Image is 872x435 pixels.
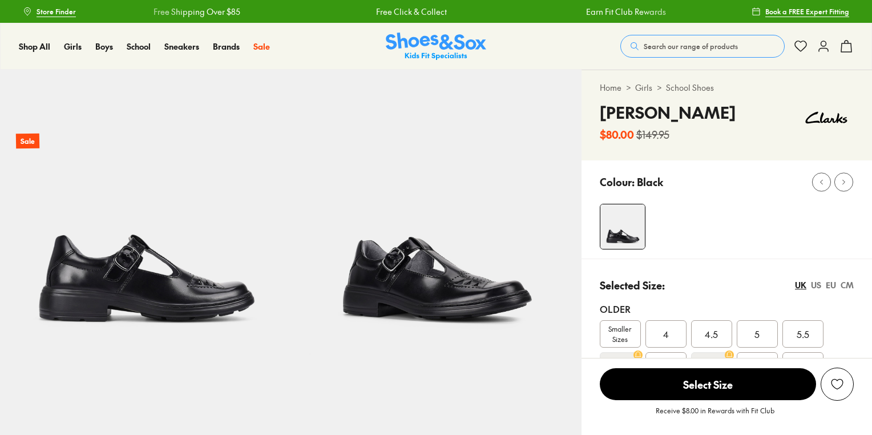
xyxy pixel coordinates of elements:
[821,368,854,401] button: Add to Wishlist
[95,41,113,52] span: Boys
[663,327,669,341] span: 4
[600,324,640,344] span: Smaller Sizes
[811,279,821,291] div: US
[37,6,76,17] span: Store Finder
[64,41,82,52] span: Girls
[213,41,240,53] a: Brands
[656,405,774,426] p: Receive $8.00 in Rewards with Fit Club
[705,327,718,341] span: 4.5
[600,82,854,94] div: > >
[765,6,849,17] span: Book a FREE Expert Fitting
[600,277,665,293] p: Selected Size:
[600,100,736,124] h4: [PERSON_NAME]
[253,41,270,53] a: Sale
[600,368,816,401] button: Select Size
[600,204,645,249] img: 4-124007_1
[636,127,669,142] s: $149.95
[600,82,621,94] a: Home
[644,41,738,51] span: Search our range of products
[95,41,113,53] a: Boys
[620,35,785,58] button: Search our range of products
[386,33,486,61] img: SNS_Logo_Responsive.svg
[64,41,82,53] a: Girls
[127,41,151,52] span: School
[797,327,809,341] span: 5.5
[600,368,816,400] span: Select Size
[795,279,806,291] div: UK
[164,41,199,53] a: Sneakers
[23,1,76,22] a: Store Finder
[253,41,270,52] span: Sale
[386,33,486,61] a: Shoes & Sox
[826,279,836,291] div: EU
[600,302,854,316] div: Older
[19,41,50,53] a: Shop All
[290,70,581,360] img: 5-124008_1
[213,41,240,52] span: Brands
[539,6,619,18] a: Earn Fit Club Rewards
[600,127,634,142] b: $80.00
[635,82,652,94] a: Girls
[16,134,39,149] p: Sale
[127,41,151,53] a: School
[666,82,714,94] a: School Shoes
[799,100,854,135] img: Vendor logo
[329,6,399,18] a: Free Click & Collect
[637,174,663,190] p: Black
[19,41,50,52] span: Shop All
[841,279,854,291] div: CM
[752,1,849,22] a: Book a FREE Expert Fitting
[600,174,635,190] p: Colour:
[164,41,199,52] span: Sneakers
[106,6,193,18] a: Free Shipping Over $85
[754,327,760,341] span: 5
